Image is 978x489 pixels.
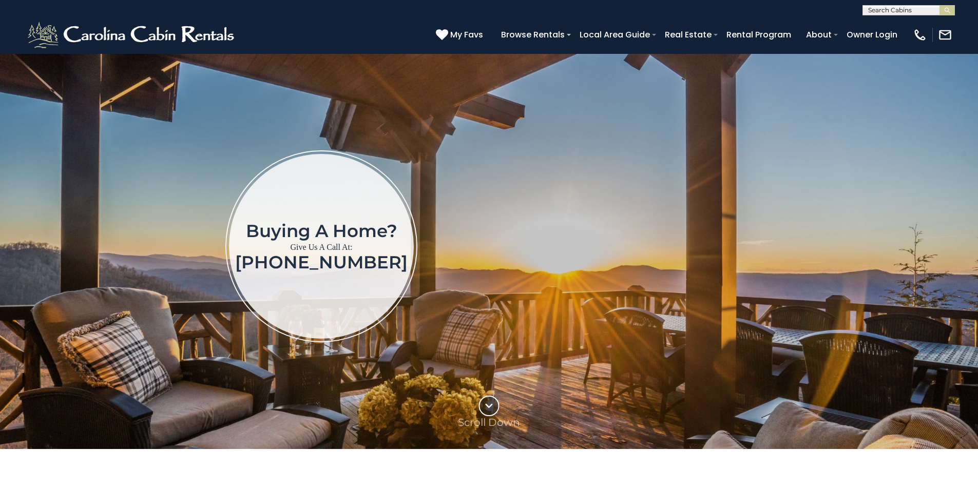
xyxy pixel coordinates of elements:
a: Owner Login [841,26,903,44]
iframe: New Contact Form [583,108,918,384]
p: Give Us A Call At: [235,240,408,255]
a: [PHONE_NUMBER] [235,251,408,273]
img: phone-regular-white.png [913,28,927,42]
h1: Buying a home? [235,222,408,240]
a: Local Area Guide [574,26,655,44]
img: White-1-2.png [26,19,239,50]
a: Browse Rentals [496,26,570,44]
a: Rental Program [721,26,796,44]
a: About [801,26,837,44]
p: Scroll Down [458,416,520,428]
a: My Favs [436,28,486,42]
img: mail-regular-white.png [938,28,952,42]
span: My Favs [450,28,483,41]
a: Real Estate [660,26,717,44]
